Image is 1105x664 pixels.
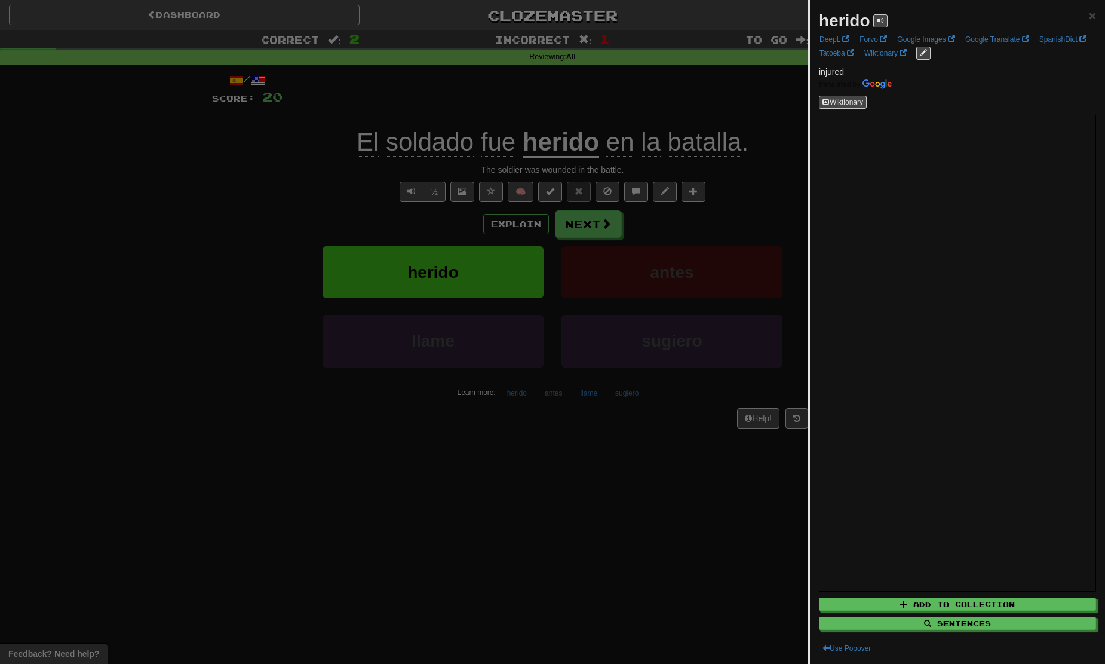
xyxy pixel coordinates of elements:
img: Color short [819,79,892,89]
a: Google Translate [962,33,1033,46]
button: Add to Collection [819,598,1096,611]
button: Use Popover [819,642,874,655]
strong: herido [819,11,870,30]
span: × [1089,8,1096,22]
a: Forvo [856,33,891,46]
a: SpanishDict [1036,33,1090,46]
button: Wiktionary [819,96,867,109]
button: Close [1089,9,1096,22]
a: Tatoeba [816,47,858,60]
button: Sentences [819,617,1096,630]
a: Google Images [894,33,959,46]
span: injured [819,67,844,77]
button: edit links [916,47,931,60]
a: Wiktionary [861,47,910,60]
a: DeepL [816,33,853,46]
